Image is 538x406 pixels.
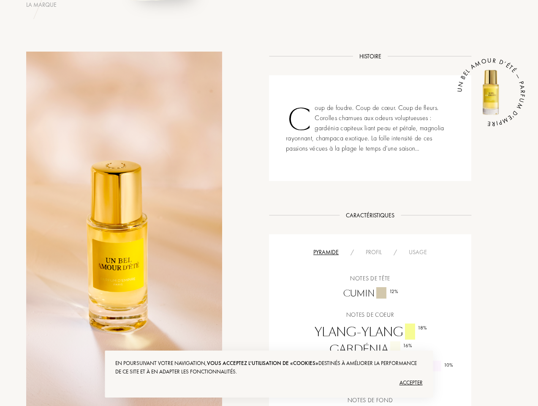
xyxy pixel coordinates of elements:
div: Gardénia [323,341,417,358]
div: Coup de foudre. Coup de cœur. Coup de fleurs. Corolles charnues aux odeurs voluptueuses : gardéni... [269,75,471,181]
span: vous acceptez l'utilisation de «cookies» [207,359,318,367]
div: / [345,248,360,257]
div: Profil [360,248,388,257]
div: Usage [403,248,433,257]
div: Notes de tête [275,274,465,283]
div: Notes de fond [275,396,465,405]
div: Accepter [115,376,422,390]
div: Pyramide [307,248,345,257]
div: 16 % [403,342,412,349]
div: 12 % [389,288,398,295]
div: Cumin [337,287,403,300]
div: / [388,248,403,257]
div: La marque [26,0,75,9]
div: Notes de coeur [275,310,465,319]
div: En poursuivant votre navigation, destinés à améliorer la performance de ce site et à en adapter l... [115,359,422,376]
div: 10 % [444,361,453,369]
img: Un Bel Amour D’été [466,67,516,118]
div: 18 % [418,324,427,332]
div: Ylang-ylang [308,324,432,341]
